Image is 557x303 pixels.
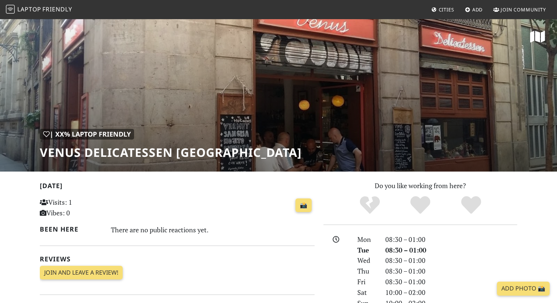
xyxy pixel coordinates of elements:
[395,195,446,215] div: Yes
[353,234,381,245] div: Mon
[40,129,134,140] div: | XX% Laptop Friendly
[111,224,315,236] div: There are no public reactions yet.
[40,197,126,218] p: Visits: 1 Vibes: 0
[323,180,517,191] p: Do you like working from here?
[40,225,102,233] h2: Been here
[381,266,522,276] div: 08:30 – 01:00
[472,6,483,13] span: Add
[501,6,546,13] span: Join Community
[490,3,549,16] a: Join Community
[353,276,381,287] div: Fri
[462,3,486,16] a: Add
[40,182,315,193] h2: [DATE]
[295,198,312,212] a: 📸
[40,255,315,263] h2: Reviews
[381,245,522,256] div: 08:30 – 01:00
[428,3,457,16] a: Cities
[40,145,302,159] h1: Venus Delicatessen [GEOGRAPHIC_DATA]
[439,6,454,13] span: Cities
[381,276,522,287] div: 08:30 – 01:00
[17,5,41,13] span: Laptop
[40,266,123,280] a: Join and leave a review!
[381,287,522,298] div: 10:00 – 02:00
[381,255,522,266] div: 08:30 – 01:00
[446,195,497,215] div: Definitely!
[6,3,72,16] a: LaptopFriendly LaptopFriendly
[497,282,550,296] a: Add Photo 📸
[353,255,381,266] div: Wed
[42,5,72,13] span: Friendly
[353,287,381,298] div: Sat
[6,5,15,14] img: LaptopFriendly
[344,195,395,215] div: No
[353,266,381,276] div: Thu
[381,234,522,245] div: 08:30 – 01:00
[353,245,381,256] div: Tue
